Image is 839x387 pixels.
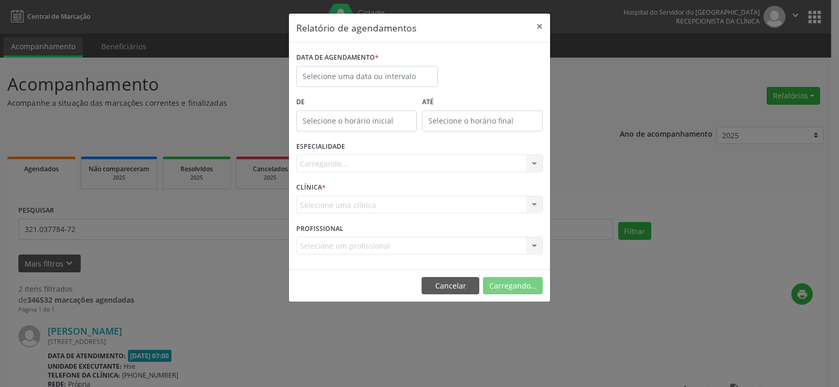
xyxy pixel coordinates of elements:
h5: Relatório de agendamentos [296,21,416,35]
input: Selecione o horário final [422,110,543,131]
label: CLÍNICA [296,180,326,196]
button: Close [529,14,550,39]
label: PROFISSIONAL [296,220,343,237]
label: DATA DE AGENDAMENTO [296,50,379,66]
label: ATÉ [422,94,543,110]
label: ESPECIALIDADE [296,139,345,155]
input: Selecione o horário inicial [296,110,417,131]
button: Carregando... [483,277,543,295]
label: De [296,94,417,110]
button: Cancelar [422,277,479,295]
input: Selecione uma data ou intervalo [296,66,438,87]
